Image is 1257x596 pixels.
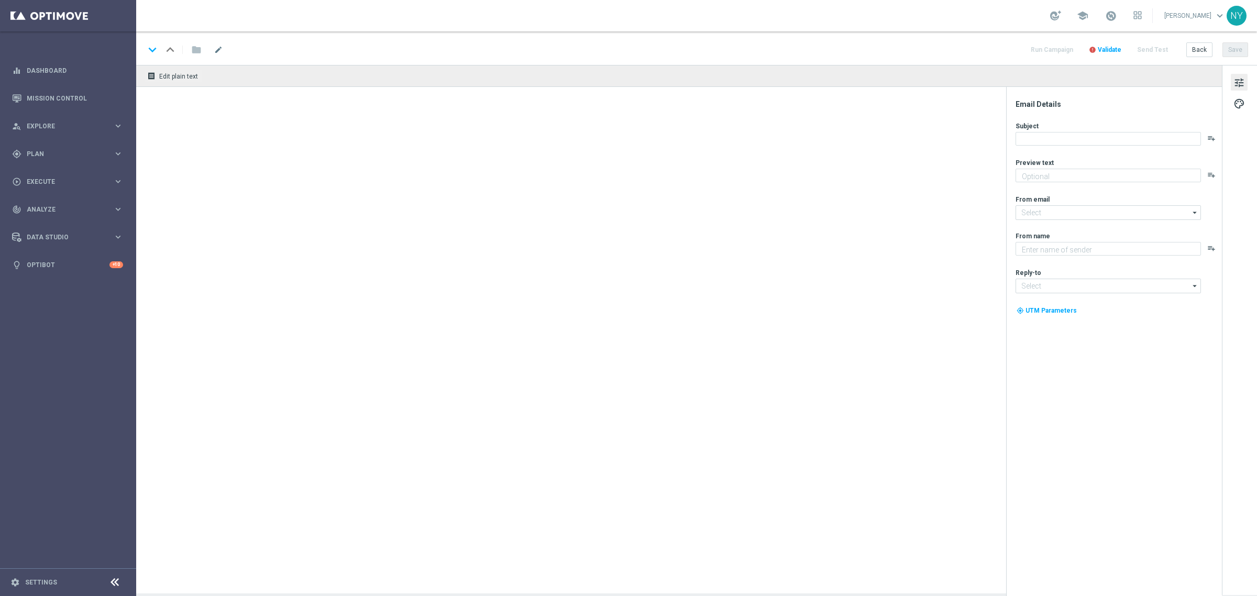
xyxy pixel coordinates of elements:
i: person_search [12,122,21,131]
a: Dashboard [27,57,123,84]
i: gps_fixed [12,149,21,159]
span: keyboard_arrow_down [1214,10,1226,21]
button: playlist_add [1207,171,1216,179]
div: NY [1227,6,1247,26]
i: error [1089,46,1096,53]
button: playlist_add [1207,244,1216,252]
i: track_changes [12,205,21,214]
a: Mission Control [27,84,123,112]
button: Save [1222,42,1248,57]
span: school [1077,10,1088,21]
i: keyboard_arrow_right [113,149,123,159]
i: keyboard_arrow_right [113,121,123,131]
button: person_search Explore keyboard_arrow_right [12,122,124,130]
i: keyboard_arrow_right [113,232,123,242]
span: Edit plain text [159,73,198,80]
i: keyboard_arrow_right [113,176,123,186]
div: Dashboard [12,57,123,84]
div: Data Studio [12,233,113,242]
a: [PERSON_NAME]keyboard_arrow_down [1163,8,1227,24]
div: Execute [12,177,113,186]
button: track_changes Analyze keyboard_arrow_right [12,205,124,214]
span: mode_edit [214,45,223,54]
span: Plan [27,151,113,157]
a: Optibot [27,251,109,279]
div: Mission Control [12,84,123,112]
button: tune [1231,74,1248,91]
button: receipt Edit plain text [145,69,203,83]
input: Select [1016,279,1201,293]
i: my_location [1017,307,1024,314]
button: gps_fixed Plan keyboard_arrow_right [12,150,124,158]
i: play_circle_outline [12,177,21,186]
label: From email [1016,195,1050,204]
div: Explore [12,122,113,131]
label: Reply-to [1016,269,1041,277]
i: receipt [147,72,156,80]
span: UTM Parameters [1026,307,1077,314]
i: arrow_drop_down [1190,279,1200,293]
button: playlist_add [1207,134,1216,142]
button: Data Studio keyboard_arrow_right [12,233,124,241]
label: Preview text [1016,159,1054,167]
span: Data Studio [27,234,113,240]
i: keyboard_arrow_down [145,42,160,58]
span: tune [1233,76,1245,90]
button: palette [1231,95,1248,112]
button: error Validate [1087,43,1123,57]
div: Email Details [1016,100,1221,109]
button: play_circle_outline Execute keyboard_arrow_right [12,178,124,186]
div: +10 [109,261,123,268]
i: arrow_drop_down [1190,206,1200,219]
span: palette [1233,97,1245,111]
div: Optibot [12,251,123,279]
button: lightbulb Optibot +10 [12,261,124,269]
input: Select [1016,205,1201,220]
i: settings [10,578,20,587]
i: equalizer [12,66,21,75]
span: Explore [27,123,113,129]
div: Plan [12,149,113,159]
label: From name [1016,232,1050,240]
button: equalizer Dashboard [12,67,124,75]
div: Analyze [12,205,113,214]
span: Execute [27,179,113,185]
span: Validate [1098,46,1121,53]
span: Analyze [27,206,113,213]
i: lightbulb [12,260,21,270]
label: Subject [1016,122,1039,130]
button: my_location UTM Parameters [1016,305,1078,316]
button: Mission Control [12,94,124,103]
a: Settings [25,579,57,586]
i: keyboard_arrow_right [113,204,123,214]
button: Back [1186,42,1212,57]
